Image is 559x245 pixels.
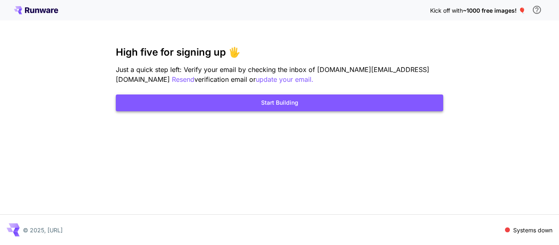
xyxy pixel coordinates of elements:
[513,226,552,234] p: Systems down
[116,94,443,111] button: Start Building
[116,47,443,58] h3: High five for signing up 🖐️
[430,7,463,14] span: Kick off with
[23,226,63,234] p: © 2025, [URL]
[116,65,429,83] span: Just a quick step left: Verify your email by checking the inbox of [DOMAIN_NAME][EMAIL_ADDRESS][D...
[194,75,256,83] span: verification email or
[529,2,545,18] button: In order to qualify for free credit, you need to sign up with a business email address and click ...
[172,74,194,85] button: Resend
[463,7,525,14] span: ~1000 free images! 🎈
[256,74,313,85] button: update your email.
